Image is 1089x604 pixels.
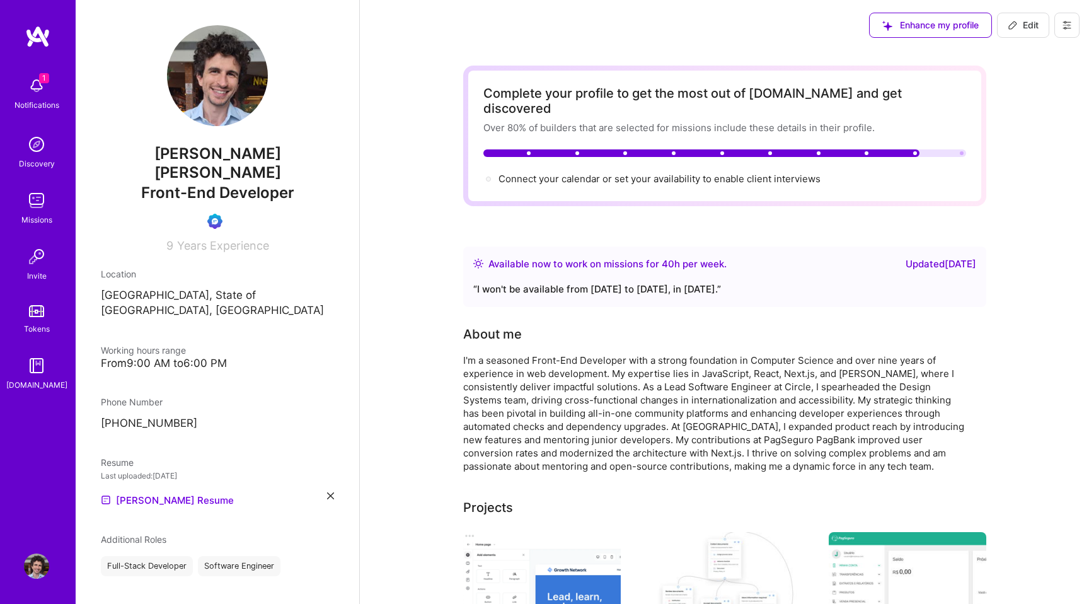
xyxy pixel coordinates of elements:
div: Over 80% of builders that are selected for missions include these details in their profile. [483,121,966,134]
button: Edit [997,13,1049,38]
img: bell [24,73,49,98]
div: From 9:00 AM to 6:00 PM [101,357,334,370]
div: Discovery [19,157,55,170]
button: Enhance my profile [869,13,992,38]
i: icon SuggestedTeams [882,21,892,31]
span: [PERSON_NAME] [PERSON_NAME] [101,144,334,182]
div: [DOMAIN_NAME] [6,378,67,392]
span: Connect your calendar or set your availability to enable client interviews [498,173,821,185]
div: Missions [21,213,52,226]
span: Resume [101,457,134,468]
div: Full-Stack Developer [101,556,193,576]
span: 40 [662,258,674,270]
div: “ I won't be available from [DATE] to [DATE], in [DATE]. ” [473,282,976,297]
img: User Avatar [24,554,49,579]
img: guide book [24,353,49,378]
span: Edit [1008,19,1039,32]
img: logo [25,25,50,48]
p: [GEOGRAPHIC_DATA], State of [GEOGRAPHIC_DATA], [GEOGRAPHIC_DATA] [101,288,334,318]
span: Phone Number [101,397,163,407]
div: Updated [DATE] [906,257,976,272]
div: Invite [27,269,47,282]
span: Years Experience [177,239,269,252]
img: Evaluation Call Booked [207,214,222,229]
div: Location [101,267,334,281]
span: Enhance my profile [882,19,979,32]
div: Notifications [14,98,59,112]
img: Availability [473,258,483,269]
div: Complete your profile to get the most out of [DOMAIN_NAME] and get discovered [483,86,966,116]
a: [PERSON_NAME] Resume [101,492,234,508]
span: Working hours range [101,345,186,356]
div: Available now to work on missions for h per week . [488,257,727,272]
div: Last uploaded: [DATE] [101,469,334,482]
img: User Avatar [167,25,268,126]
span: 1 [39,73,49,83]
img: teamwork [24,188,49,213]
div: Software Engineer [198,556,280,576]
p: [PHONE_NUMBER] [101,416,334,431]
img: discovery [24,132,49,157]
div: About me [463,325,522,344]
img: tokens [29,305,44,317]
img: Invite [24,244,49,269]
i: icon Close [327,492,334,499]
div: Projects [463,498,513,517]
span: Front-End Developer [141,183,294,202]
span: Additional Roles [101,534,166,545]
img: Resume [101,495,111,505]
a: User Avatar [21,554,52,579]
span: 9 [166,239,173,252]
div: Tokens [24,322,50,335]
div: I'm a seasoned Front-End Developer with a strong foundation in Computer Science and over nine yea... [463,354,967,473]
